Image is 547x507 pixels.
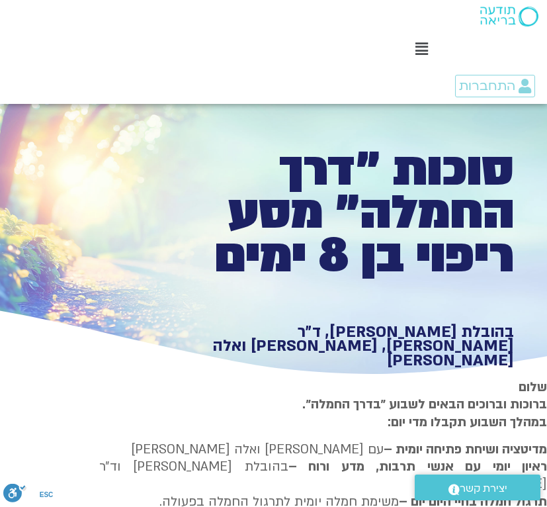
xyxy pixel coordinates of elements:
[519,379,547,396] strong: שלום
[288,458,547,475] b: ראיון יומי עם אנשי תרבות, מדע ורוח –
[455,75,535,97] a: התחברות
[164,148,514,279] h1: סוכות ״דרך החמלה״ מסע ריפוי בן 8 ימים
[164,325,514,368] h1: בהובלת [PERSON_NAME], ד״ר [PERSON_NAME], [PERSON_NAME] ואלה [PERSON_NAME]
[459,79,515,93] span: התחברות
[480,7,538,26] img: תודעה בריאה
[460,480,507,498] span: יצירת קשר
[302,396,547,430] strong: ברוכות וברוכים הבאים לשבוע ״בדרך החמלה״. במהלך השבוע תקבלו מדי יום:
[415,475,540,500] a: יצירת קשר
[384,441,547,458] strong: מדיטציה ושיחת פתיחה יומית –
